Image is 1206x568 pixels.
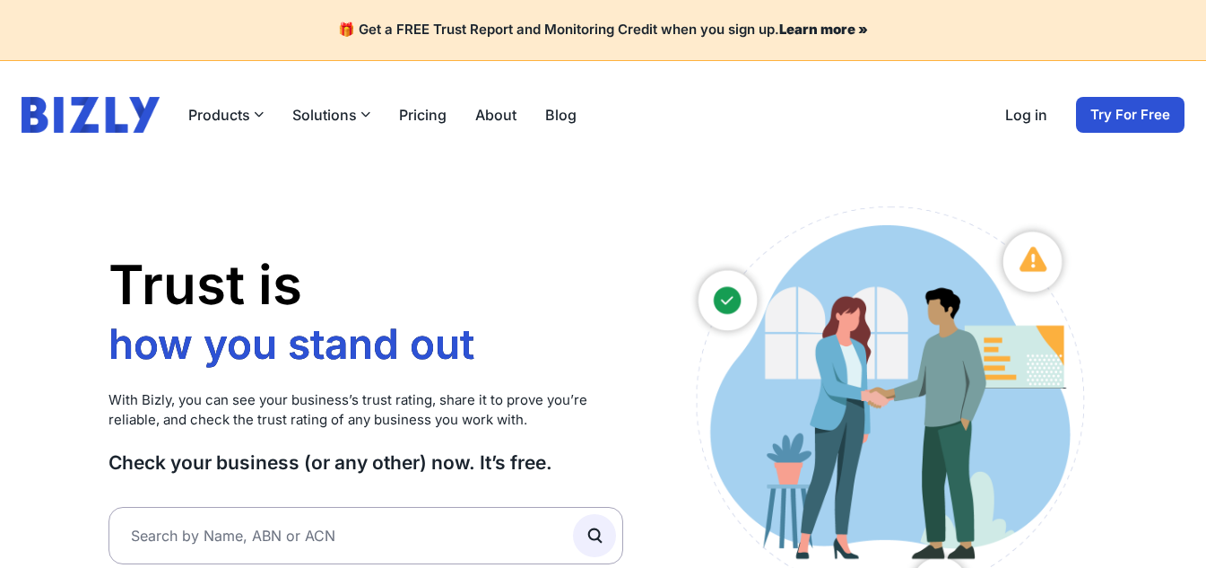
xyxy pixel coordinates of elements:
a: About [475,104,516,126]
button: Solutions [292,104,370,126]
button: Products [188,104,264,126]
a: Pricing [399,104,447,126]
li: how you stand out [108,318,484,370]
a: Log in [1005,104,1047,126]
a: Try For Free [1076,97,1184,133]
p: With Bizly, you can see your business’s trust rating, share it to prove you’re reliable, and chec... [108,390,624,431]
a: Learn more » [779,21,868,38]
li: who you work with [108,369,484,421]
h3: Check your business (or any other) now. It’s free. [108,450,624,475]
input: Search by Name, ABN or ACN [108,507,624,564]
span: Trust is [108,252,302,317]
a: Blog [545,104,577,126]
h4: 🎁 Get a FREE Trust Report and Monitoring Credit when you sign up. [22,22,1184,39]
